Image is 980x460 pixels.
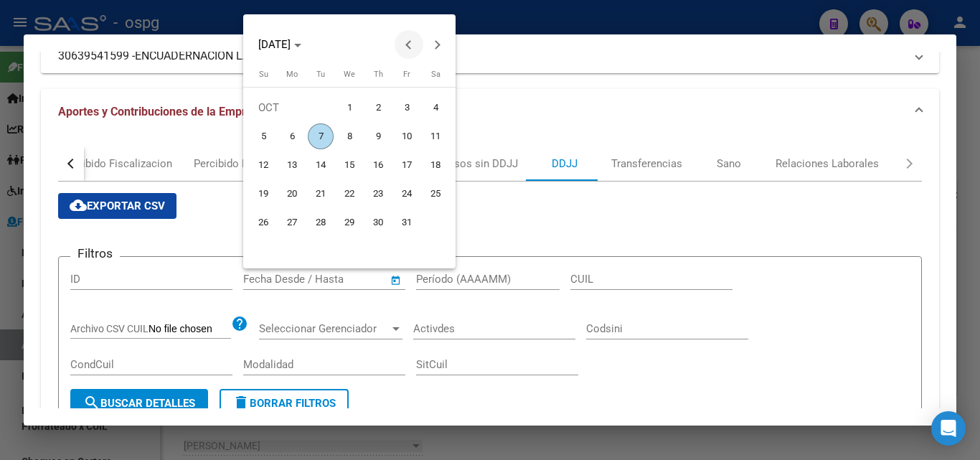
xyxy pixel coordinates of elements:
button: October 29, 2025 [335,208,364,237]
td: OCT [249,93,335,122]
span: 23 [365,181,391,207]
span: 31 [394,210,420,235]
span: 11 [423,123,448,149]
span: 8 [336,123,362,149]
span: 5 [250,123,276,149]
span: 21 [308,181,334,207]
button: October 9, 2025 [364,122,392,151]
span: We [344,70,355,79]
button: October 16, 2025 [364,151,392,179]
span: 13 [279,152,305,178]
button: October 14, 2025 [306,151,335,179]
button: October 10, 2025 [392,122,421,151]
span: 29 [336,210,362,235]
span: 10 [394,123,420,149]
button: October 22, 2025 [335,179,364,208]
span: 26 [250,210,276,235]
span: Su [259,70,268,79]
div: Open Intercom Messenger [931,411,966,446]
span: [DATE] [258,38,291,51]
span: 18 [423,152,448,178]
button: October 6, 2025 [278,122,306,151]
span: 22 [336,181,362,207]
button: October 7, 2025 [306,122,335,151]
span: 24 [394,181,420,207]
button: October 21, 2025 [306,179,335,208]
button: October 28, 2025 [306,208,335,237]
span: 14 [308,152,334,178]
span: 20 [279,181,305,207]
button: October 4, 2025 [421,93,450,122]
span: 27 [279,210,305,235]
button: October 23, 2025 [364,179,392,208]
button: October 31, 2025 [392,208,421,237]
span: 15 [336,152,362,178]
span: Th [374,70,383,79]
button: October 17, 2025 [392,151,421,179]
span: 12 [250,152,276,178]
button: October 20, 2025 [278,179,306,208]
button: Next month [423,30,452,59]
span: Mo [286,70,298,79]
span: Fr [403,70,410,79]
span: 28 [308,210,334,235]
button: October 5, 2025 [249,122,278,151]
span: 17 [394,152,420,178]
span: Sa [431,70,440,79]
button: Previous month [395,30,423,59]
button: October 15, 2025 [335,151,364,179]
button: October 27, 2025 [278,208,306,237]
span: 19 [250,181,276,207]
button: October 12, 2025 [249,151,278,179]
button: October 18, 2025 [421,151,450,179]
button: Choose month and year [253,32,307,57]
button: October 13, 2025 [278,151,306,179]
span: 16 [365,152,391,178]
button: October 30, 2025 [364,208,392,237]
button: October 26, 2025 [249,208,278,237]
span: 9 [365,123,391,149]
button: October 8, 2025 [335,122,364,151]
button: October 11, 2025 [421,122,450,151]
span: 30 [365,210,391,235]
span: 4 [423,95,448,121]
span: 7 [308,123,334,149]
button: October 25, 2025 [421,179,450,208]
button: October 1, 2025 [335,93,364,122]
button: October 2, 2025 [364,93,392,122]
button: October 24, 2025 [392,179,421,208]
span: 3 [394,95,420,121]
span: 1 [336,95,362,121]
button: October 19, 2025 [249,179,278,208]
span: 25 [423,181,448,207]
span: 6 [279,123,305,149]
span: 2 [365,95,391,121]
button: October 3, 2025 [392,93,421,122]
span: Tu [316,70,325,79]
